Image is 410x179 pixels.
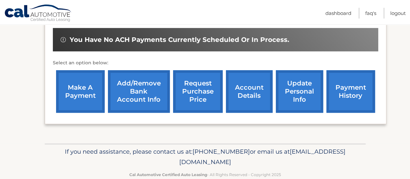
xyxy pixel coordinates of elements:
[53,59,378,67] p: Select an option below:
[70,36,289,44] span: You have no ACH payments currently scheduled or in process.
[226,70,273,113] a: account details
[326,70,375,113] a: payment history
[49,171,361,178] p: - All Rights Reserved - Copyright 2025
[276,70,323,113] a: update personal info
[61,37,66,42] img: alert-white.svg
[129,172,207,177] strong: Cal Automotive Certified Auto Leasing
[4,4,72,23] a: Cal Automotive
[390,8,406,19] a: Logout
[56,70,105,113] a: make a payment
[108,70,170,113] a: Add/Remove bank account info
[49,147,361,167] p: If you need assistance, please contact us at: or email us at
[173,70,223,113] a: request purchase price
[193,148,250,155] span: [PHONE_NUMBER]
[365,8,376,19] a: FAQ's
[179,148,346,166] span: [EMAIL_ADDRESS][DOMAIN_NAME]
[325,8,351,19] a: Dashboard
